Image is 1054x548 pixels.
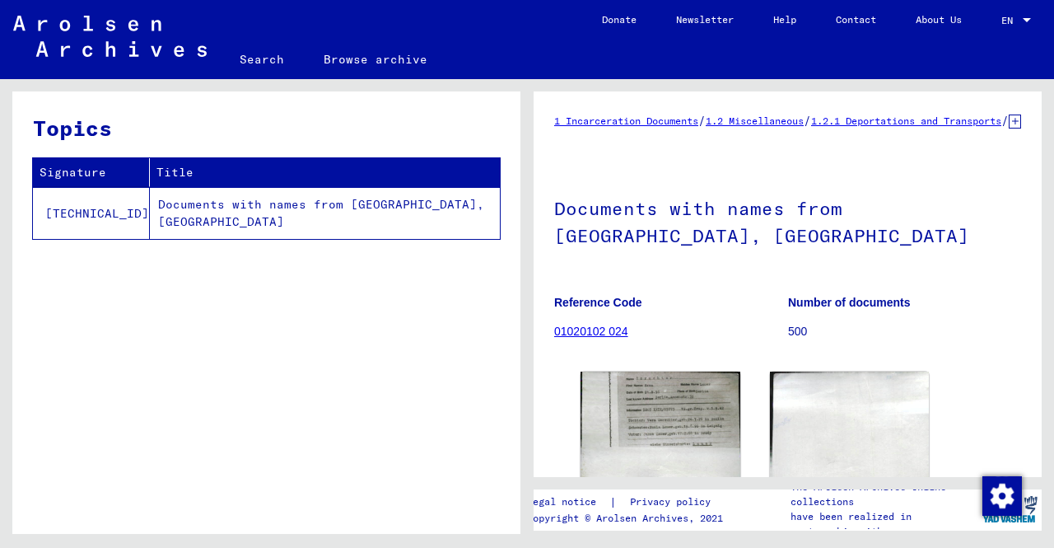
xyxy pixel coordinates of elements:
[982,475,1021,515] div: Change consent
[790,509,978,539] p: have been realized in partnership with
[1001,113,1009,128] span: /
[554,115,698,127] a: 1 Incarceration Documents
[979,489,1041,530] img: yv_logo.png
[33,187,150,239] td: [TECHNICAL_ID]
[706,115,804,127] a: 1.2 Miscellaneous
[788,323,1021,340] p: 500
[150,187,500,239] td: Documents with names from [GEOGRAPHIC_DATA], [GEOGRAPHIC_DATA]
[790,480,978,509] p: The Arolsen Archives online collections
[33,112,499,144] h3: Topics
[304,40,447,79] a: Browse archive
[527,494,609,511] a: Legal notice
[804,113,811,128] span: /
[220,40,304,79] a: Search
[770,372,930,485] img: 002.jpg
[554,325,628,338] a: 01020102 024
[617,494,730,511] a: Privacy policy
[581,372,740,485] img: 001.jpg
[527,494,730,511] div: |
[788,296,911,309] b: Number of documents
[982,476,1022,516] img: Change consent
[554,296,642,309] b: Reference Code
[13,16,207,57] img: Arolsen_neg.svg
[527,511,730,526] p: Copyright © Arolsen Archives, 2021
[150,158,500,187] th: Title
[1001,15,1019,26] span: EN
[698,113,706,128] span: /
[811,115,1001,127] a: 1.2.1 Deportations and Transports
[554,171,1021,270] h1: Documents with names from [GEOGRAPHIC_DATA], [GEOGRAPHIC_DATA]
[33,158,150,187] th: Signature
